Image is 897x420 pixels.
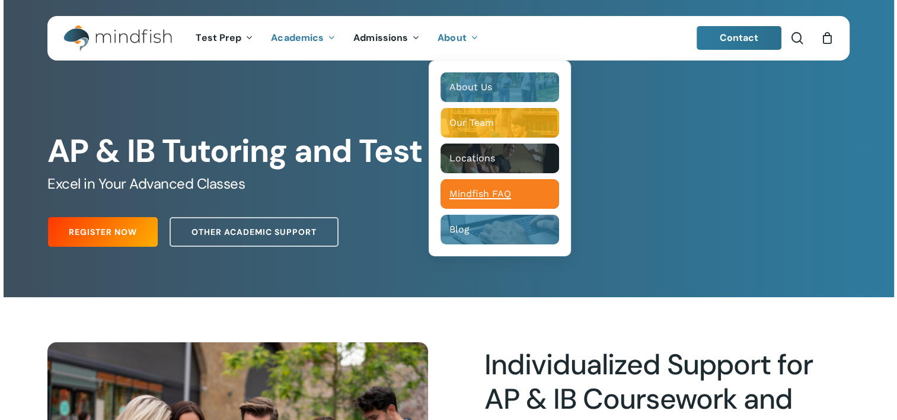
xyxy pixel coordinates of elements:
span: Register Now [69,226,137,238]
span: Contact [720,31,759,44]
a: About [429,33,487,43]
span: Blog [449,224,470,235]
span: Academics [271,31,324,44]
span: About [438,31,467,44]
a: Blog [440,215,559,244]
a: Mindfish FAQ [440,179,559,209]
a: Contact [697,26,782,50]
header: Main Menu [47,16,850,61]
span: Mindfish FAQ [449,188,511,199]
a: Academics [262,33,344,43]
a: Test Prep [187,33,262,43]
a: Our Team [440,108,559,138]
span: Admissions [353,31,408,44]
span: Locations [449,152,495,164]
a: About Us [440,72,559,102]
a: Locations [440,144,559,173]
span: Other Academic Support [191,226,317,238]
a: Register Now [48,217,158,247]
h1: AP & IB Tutoring and Test Prep [47,132,849,170]
a: Cart [821,31,834,44]
a: Admissions [344,33,429,43]
a: Other Academic Support [170,217,339,247]
span: Our Team [449,117,494,128]
span: Test Prep [196,31,241,44]
h5: Excel in Your Advanced Classes [47,174,849,193]
nav: Main Menu [187,16,487,61]
span: About Us [449,81,492,93]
